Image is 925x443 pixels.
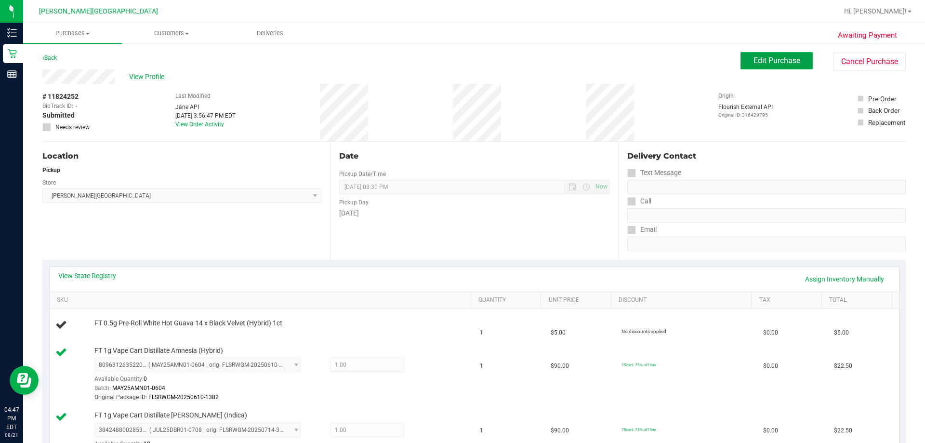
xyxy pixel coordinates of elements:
span: MAY25AMN01-0604 [112,385,165,391]
button: Cancel Purchase [833,53,906,71]
span: Purchases [23,29,122,38]
label: Origin [718,92,734,100]
span: Needs review [55,123,90,132]
p: Original ID: 316429795 [718,111,773,119]
span: 1 [480,426,483,435]
label: Pickup Day [339,198,369,207]
span: FT 1g Vape Cart Distillate Amnesia (Hybrid) [94,346,223,355]
inline-svg: Inventory [7,28,17,38]
span: 75cart: 75% off line [621,427,656,432]
a: Unit Price [549,296,608,304]
div: Flourish External API [718,103,773,119]
span: Awaiting Payment [838,30,897,41]
div: Pre-Order [868,94,897,104]
span: Submitted [42,110,75,121]
span: FT 0.5g Pre-Roll White Hot Guava 14 x Black Velvet (Hybrid) 1ct [94,319,282,328]
a: Assign Inventory Manually [799,271,890,287]
button: Edit Purchase [740,52,813,69]
label: Store [42,178,56,187]
span: FLSRWGM-20250610-1382 [148,394,219,401]
a: Customers [122,23,221,43]
a: Discount [619,296,748,304]
a: Total [829,296,888,304]
inline-svg: Reports [7,69,17,79]
label: Email [627,223,657,237]
div: [DATE] [339,208,609,218]
span: Deliveries [244,29,296,38]
a: Tax [759,296,818,304]
div: Replacement [868,118,905,127]
a: Deliveries [221,23,319,43]
span: $5.00 [551,328,566,337]
p: 08/21 [4,431,19,439]
span: Batch: [94,385,111,391]
label: Pickup Date/Time [339,170,386,178]
span: $22.50 [834,362,852,371]
div: Jane API [175,103,236,111]
a: View State Registry [58,271,116,281]
span: [PERSON_NAME][GEOGRAPHIC_DATA] [39,7,158,15]
span: BioTrack ID: [42,102,73,110]
span: View Profile [129,72,168,82]
span: $90.00 [551,362,569,371]
span: $0.00 [763,362,778,371]
span: $90.00 [551,426,569,435]
p: 04:47 PM EDT [4,405,19,431]
iframe: Resource center [10,366,39,395]
span: $5.00 [834,328,849,337]
input: Format: (999) 999-9999 [627,208,906,223]
label: Call [627,194,651,208]
span: FT 1g Vape Cart Distillate [PERSON_NAME] (Indica) [94,411,247,420]
div: Back Order [868,106,900,115]
span: 1 [480,328,483,337]
span: $22.50 [834,426,852,435]
span: 75cart: 75% off line [621,362,656,367]
span: Edit Purchase [753,56,800,65]
span: Customers [122,29,220,38]
label: Last Modified [175,92,211,100]
span: Hi, [PERSON_NAME]! [844,7,907,15]
input: Format: (999) 999-9999 [627,180,906,194]
label: Text Message [627,166,681,180]
a: SKU [57,296,467,304]
div: [DATE] 3:56:47 PM EDT [175,111,236,120]
a: Back [42,54,57,61]
span: - [76,102,77,110]
a: Purchases [23,23,122,43]
span: $0.00 [763,426,778,435]
span: 0 [144,376,147,382]
a: View Order Activity [175,121,224,128]
inline-svg: Retail [7,49,17,58]
span: No discounts applied [621,329,666,334]
div: Location [42,150,321,162]
div: Available Quantity: [94,372,311,391]
div: Delivery Contact [627,150,906,162]
strong: Pickup [42,167,60,174]
div: Date [339,150,609,162]
span: # 11824252 [42,92,79,102]
a: Quantity [478,296,537,304]
span: 1 [480,362,483,371]
span: $0.00 [763,328,778,337]
span: Original Package ID: [94,394,147,401]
